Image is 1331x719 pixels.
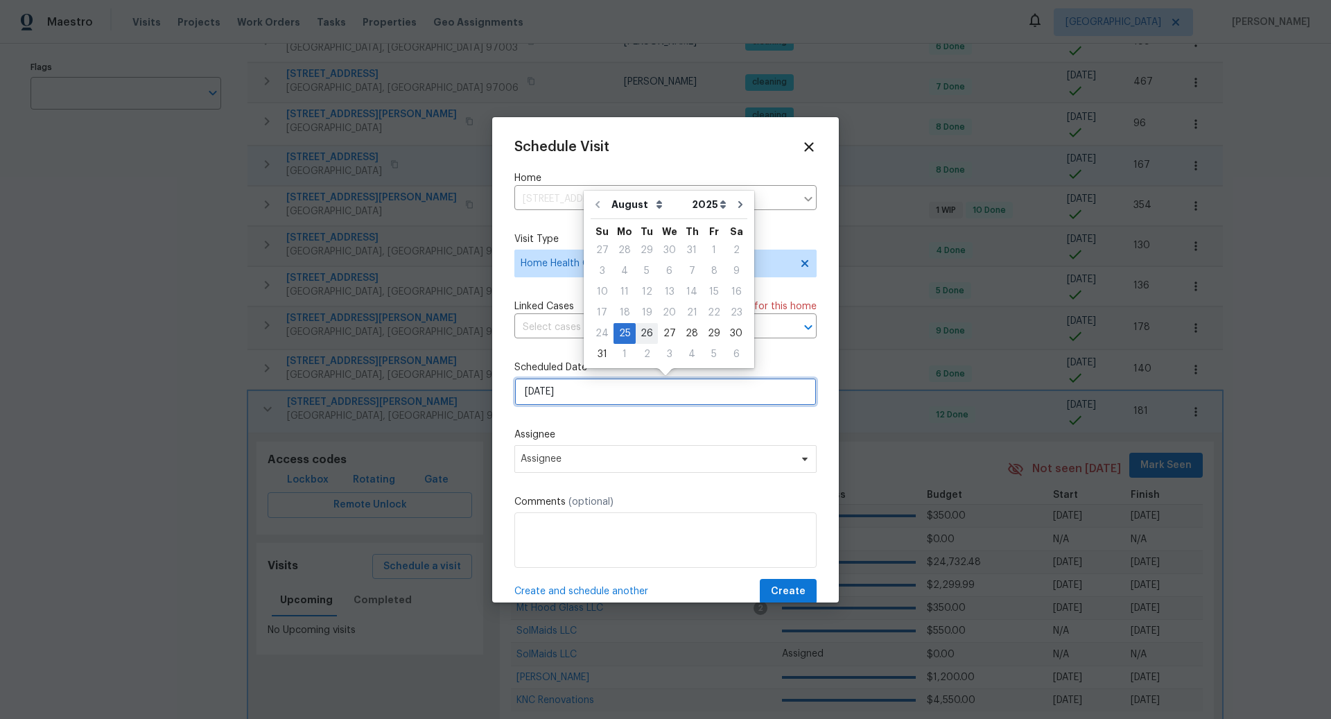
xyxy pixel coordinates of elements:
div: Mon Aug 18 2025 [614,302,636,323]
div: Sat Aug 02 2025 [725,240,747,261]
div: 30 [658,241,681,260]
div: 21 [681,303,703,322]
div: 7 [681,261,703,281]
div: 14 [681,282,703,302]
div: Sun Jul 27 2025 [591,240,614,261]
div: Thu Aug 21 2025 [681,302,703,323]
div: Tue Jul 29 2025 [636,240,658,261]
div: 30 [725,324,747,343]
div: Fri Aug 01 2025 [703,240,725,261]
div: Thu Aug 14 2025 [681,281,703,302]
div: Sat Sep 06 2025 [725,344,747,365]
div: Sat Aug 09 2025 [725,261,747,281]
div: Mon Jul 28 2025 [614,240,636,261]
div: 13 [658,282,681,302]
select: Month [608,194,688,215]
div: 2 [725,241,747,260]
div: Wed Aug 13 2025 [658,281,681,302]
div: 25 [614,324,636,343]
div: 9 [725,261,747,281]
div: Wed Aug 06 2025 [658,261,681,281]
div: 12 [636,282,658,302]
button: Create [760,579,817,605]
div: 27 [591,241,614,260]
div: Wed Sep 03 2025 [658,344,681,365]
div: Thu Aug 07 2025 [681,261,703,281]
div: Tue Aug 26 2025 [636,323,658,344]
abbr: Monday [617,227,632,236]
div: 24 [591,324,614,343]
div: 19 [636,303,658,322]
abbr: Thursday [686,227,699,236]
div: 17 [591,303,614,322]
span: (optional) [568,497,614,507]
div: 29 [703,324,725,343]
div: Wed Jul 30 2025 [658,240,681,261]
button: Open [799,318,818,337]
label: Comments [514,495,817,509]
div: Mon Sep 01 2025 [614,344,636,365]
div: 29 [636,241,658,260]
div: Thu Aug 28 2025 [681,323,703,344]
div: 18 [614,303,636,322]
div: Fri Aug 08 2025 [703,261,725,281]
div: Fri Aug 29 2025 [703,323,725,344]
span: Home Health Checkup [521,257,790,270]
span: Assignee [521,453,792,465]
input: Select cases [514,317,778,338]
div: 26 [636,324,658,343]
div: Fri Aug 22 2025 [703,302,725,323]
div: Mon Aug 04 2025 [614,261,636,281]
button: Go to next month [730,191,751,218]
div: Wed Aug 27 2025 [658,323,681,344]
div: 4 [614,261,636,281]
abbr: Saturday [730,227,743,236]
abbr: Wednesday [662,227,677,236]
div: Fri Sep 05 2025 [703,344,725,365]
div: Sun Aug 10 2025 [591,281,614,302]
input: Enter in an address [514,189,796,210]
div: 27 [658,324,681,343]
div: Thu Sep 04 2025 [681,344,703,365]
input: M/D/YYYY [514,378,817,406]
abbr: Tuesday [641,227,653,236]
div: 3 [591,261,614,281]
div: 6 [658,261,681,281]
div: 16 [725,282,747,302]
div: Mon Aug 11 2025 [614,281,636,302]
div: Tue Aug 05 2025 [636,261,658,281]
div: 10 [591,282,614,302]
div: Sun Aug 03 2025 [591,261,614,281]
div: 28 [614,241,636,260]
div: Wed Aug 20 2025 [658,302,681,323]
div: Sun Aug 17 2025 [591,302,614,323]
div: 31 [681,241,703,260]
div: 3 [658,345,681,364]
span: Linked Cases [514,300,574,313]
div: Tue Aug 12 2025 [636,281,658,302]
div: 28 [681,324,703,343]
label: Visit Type [514,232,817,246]
div: Sun Aug 31 2025 [591,344,614,365]
span: Schedule Visit [514,140,609,154]
abbr: Sunday [595,227,609,236]
div: Thu Jul 31 2025 [681,240,703,261]
button: Go to previous month [587,191,608,218]
label: Assignee [514,428,817,442]
div: Sat Aug 16 2025 [725,281,747,302]
select: Year [688,194,730,215]
div: 11 [614,282,636,302]
div: Sat Aug 23 2025 [725,302,747,323]
abbr: Friday [709,227,719,236]
div: Fri Aug 15 2025 [703,281,725,302]
div: 5 [703,345,725,364]
div: 23 [725,303,747,322]
label: Home [514,171,817,185]
div: 4 [681,345,703,364]
div: 1 [703,241,725,260]
div: Tue Sep 02 2025 [636,344,658,365]
div: 15 [703,282,725,302]
div: 31 [591,345,614,364]
span: Create and schedule another [514,584,648,598]
label: Scheduled Date [514,361,817,374]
